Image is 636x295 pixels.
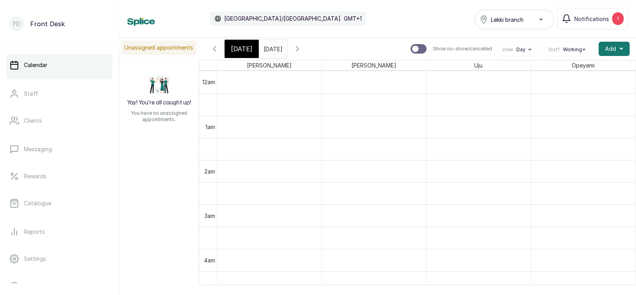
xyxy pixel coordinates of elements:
[612,12,624,25] div: 1
[6,221,112,243] a: Reports
[475,10,554,29] button: Lekki branch
[548,46,589,53] button: StaffWorking
[203,167,217,175] div: 2am
[124,110,194,123] p: You have no unassigned appointments.
[202,256,217,264] div: 4am
[570,60,596,70] span: Opeyemi
[344,15,362,23] p: GMT+1
[24,255,46,263] p: Settings
[127,99,191,107] h2: Yay! You’re all caught up!
[224,15,341,23] p: [GEOGRAPHIC_DATA]/[GEOGRAPHIC_DATA]
[502,46,513,53] span: View
[6,192,112,214] a: Catalogue
[245,60,293,70] span: [PERSON_NAME]
[6,138,112,160] a: Messaging
[516,46,525,53] span: Day
[6,165,112,187] a: Rewards
[203,212,217,220] div: 3am
[599,42,630,56] button: Add
[6,83,112,105] a: Staff
[30,19,65,29] p: Front Desk
[24,199,51,207] p: Catalogue
[574,15,609,23] span: Notifications
[24,282,46,290] p: Support
[24,172,47,180] p: Rewards
[350,60,398,70] span: [PERSON_NAME]
[204,123,217,131] div: 1am
[231,44,252,54] span: [DATE]
[433,46,492,52] p: Show no-show/cancelled
[6,54,112,76] a: Calendar
[24,61,47,69] p: Calendar
[13,20,20,28] p: FD
[24,117,42,125] p: Clients
[502,46,535,53] button: ViewDay
[121,40,196,55] p: Unassigned appointments
[605,45,616,53] span: Add
[557,8,628,29] button: Notifications1
[548,46,560,53] span: Staff
[6,248,112,270] a: Settings
[473,60,484,70] span: Uju
[24,145,52,153] p: Messaging
[563,46,582,53] span: Working
[491,15,524,24] span: Lekki branch
[24,228,45,236] p: Reports
[24,90,38,98] p: Staff
[201,78,217,86] div: 12am
[225,40,259,58] div: [DATE]
[6,110,112,132] a: Clients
